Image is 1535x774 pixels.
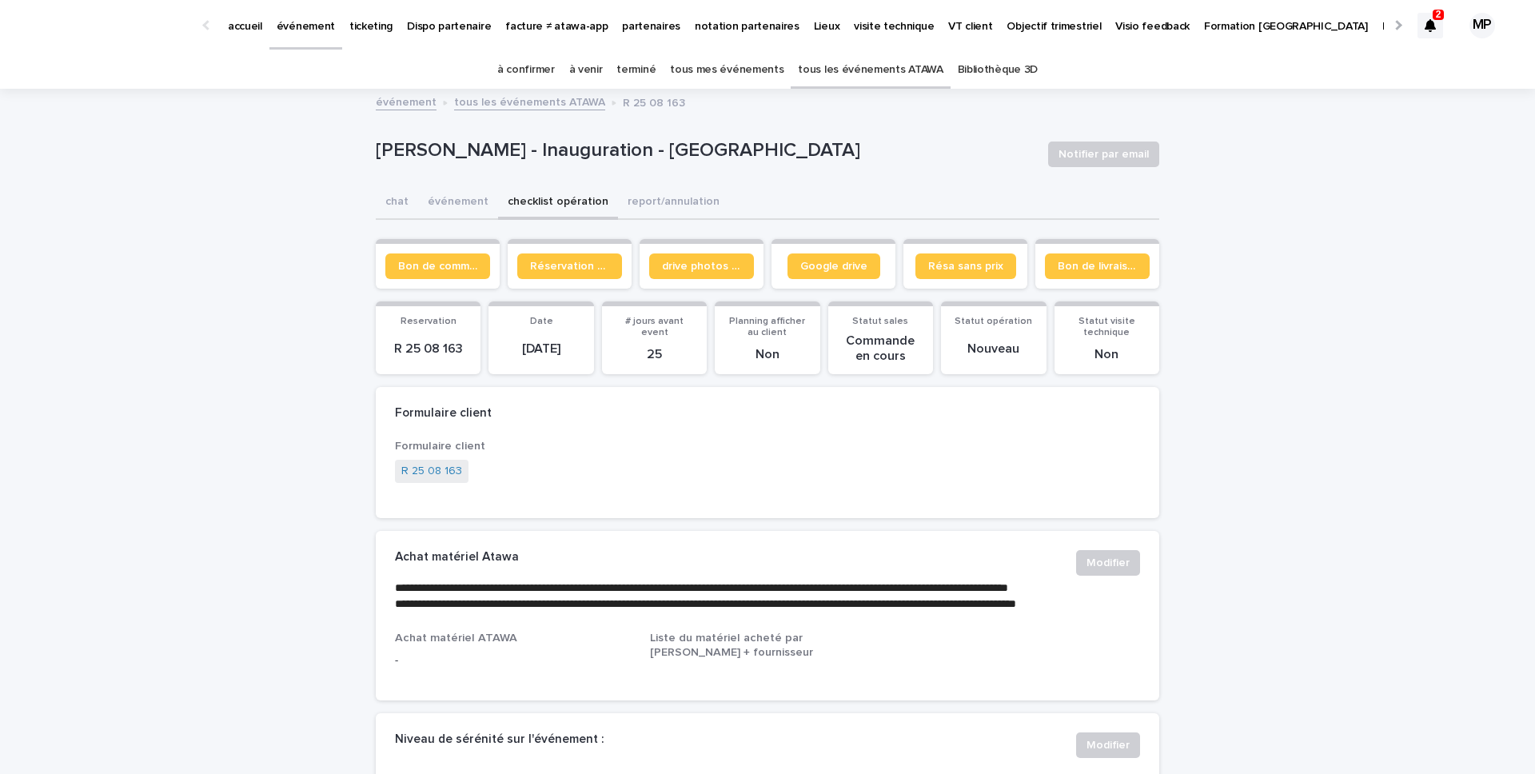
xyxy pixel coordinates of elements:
span: Achat matériel ATAWA [395,632,517,644]
span: Statut opération [955,317,1032,326]
button: checklist opération [498,186,618,220]
p: - [395,652,631,669]
button: événement [418,186,498,220]
span: Réservation client [530,261,609,272]
span: Planning afficher au client [729,317,805,337]
span: Statut visite technique [1078,317,1135,337]
span: Bon de livraison [1058,261,1137,272]
span: # jours avant event [625,317,684,337]
a: Bon de livraison [1045,253,1150,279]
span: Google drive [800,261,867,272]
span: Date [530,317,553,326]
button: Modifier [1076,550,1140,576]
h2: Achat matériel Atawa [395,550,519,565]
a: drive photos coordinateur [649,253,754,279]
div: MP [1469,13,1495,38]
span: Notifier par email [1059,146,1149,162]
p: [DATE] [498,341,584,357]
button: Notifier par email [1048,142,1159,167]
span: Formulaire client [395,441,485,452]
span: Reservation [401,317,457,326]
a: R 25 08 163 [401,463,462,480]
a: Bibliothèque 3D [958,51,1038,89]
button: chat [376,186,418,220]
span: Liste du matériel acheté par [PERSON_NAME] + fournisseur [650,632,813,657]
a: Bon de commande [385,253,490,279]
a: à confirmer [497,51,555,89]
a: Résa sans prix [915,253,1016,279]
h2: Formulaire client [395,406,492,421]
p: R 25 08 163 [623,93,685,110]
a: tous mes événements [670,51,783,89]
button: report/annulation [618,186,729,220]
a: Réservation client [517,253,622,279]
span: Modifier [1086,555,1130,571]
p: Non [724,347,810,362]
span: Bon de commande [398,261,477,272]
p: R 25 08 163 [385,341,471,357]
div: 2 [1417,13,1443,38]
a: Google drive [787,253,880,279]
span: drive photos coordinateur [662,261,741,272]
button: Modifier [1076,732,1140,758]
p: Nouveau [951,341,1036,357]
span: Statut sales [852,317,908,326]
p: 2 [1436,9,1441,20]
a: tous les événements ATAWA [798,51,943,89]
a: tous les événements ATAWA [454,92,605,110]
a: à venir [569,51,603,89]
span: Résa sans prix [928,261,1003,272]
p: [PERSON_NAME] - Inauguration - [GEOGRAPHIC_DATA] [376,139,1035,162]
a: événement [376,92,437,110]
h2: Niveau de sérénité sur l'événement : [395,732,604,747]
p: Non [1064,347,1150,362]
p: Commande en cours [838,333,923,364]
p: 25 [612,347,697,362]
img: Ls34BcGeRexTGTNfXpUC [32,10,187,42]
a: terminé [616,51,656,89]
span: Modifier [1086,737,1130,753]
